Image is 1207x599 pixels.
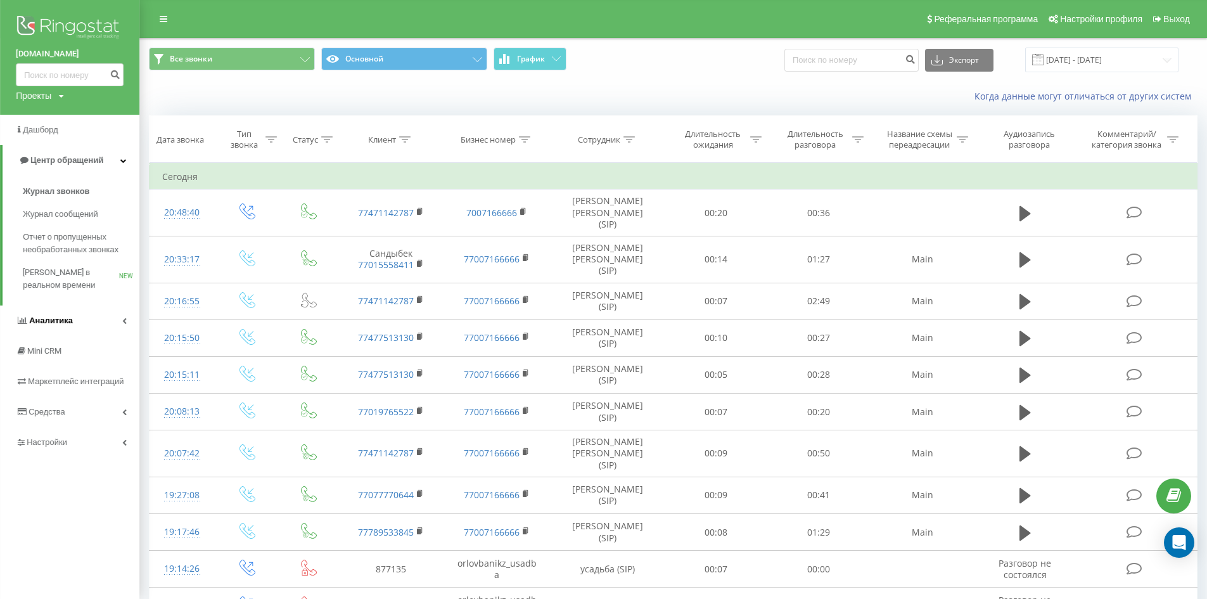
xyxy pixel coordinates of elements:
[767,514,869,551] td: 01:29
[550,551,665,588] td: усадьба (SIP)
[767,319,869,356] td: 00:27
[23,226,139,261] a: Отчет о пропущенных необработанных звонках
[665,430,767,477] td: 00:09
[665,514,767,551] td: 00:08
[162,483,202,508] div: 19:27:08
[358,489,414,501] a: 77077770644
[767,283,869,319] td: 02:49
[28,377,124,386] span: Маркетплейс интеграций
[999,557,1051,581] span: Разговор не состоялся
[665,236,767,283] td: 00:14
[16,13,124,44] img: Ringostat logo
[23,203,139,226] a: Журнал сообщений
[767,190,869,236] td: 00:36
[464,526,520,538] a: 77007166666
[494,48,566,70] button: График
[368,134,396,145] div: Клиент
[767,356,869,393] td: 00:28
[550,356,665,393] td: [PERSON_NAME] (SIP)
[162,399,202,424] div: 20:08:13
[162,289,202,314] div: 20:16:55
[16,63,124,86] input: Поиск по номеру
[1090,129,1164,150] div: Комментарий/категория звонка
[23,261,139,297] a: [PERSON_NAME] в реальном времениNEW
[27,346,61,356] span: Mini CRM
[358,406,414,418] a: 77019765522
[665,477,767,513] td: 00:09
[162,520,202,544] div: 19:17:46
[869,283,976,319] td: Main
[162,326,202,351] div: 20:15:50
[550,430,665,477] td: [PERSON_NAME] [PERSON_NAME] (SIP)
[444,551,551,588] td: orlovbanikz_usadba
[665,356,767,393] td: 00:05
[338,551,444,588] td: 877135
[550,394,665,430] td: [PERSON_NAME] (SIP)
[29,407,65,416] span: Средства
[665,283,767,319] td: 00:07
[170,54,212,64] span: Все звонки
[869,514,976,551] td: Main
[23,185,89,198] span: Журнал звонков
[358,259,414,271] a: 77015558411
[29,316,73,325] span: Аналитика
[358,526,414,538] a: 77789533845
[293,134,318,145] div: Статус
[358,332,414,344] a: 77477513130
[226,129,262,150] div: Тип звонка
[869,430,976,477] td: Main
[550,319,665,356] td: [PERSON_NAME] (SIP)
[974,90,1197,102] a: Когда данные могут отличаться от других систем
[464,332,520,344] a: 77007166666
[162,441,202,466] div: 20:07:42
[665,190,767,236] td: 00:20
[30,155,103,165] span: Центр обращений
[358,295,414,307] a: 77471142787
[358,207,414,219] a: 77471142787
[925,49,993,72] button: Экспорт
[578,134,620,145] div: Сотрудник
[767,477,869,513] td: 00:41
[358,447,414,459] a: 77471142787
[149,48,315,70] button: Все звонки
[1163,14,1190,24] span: Выход
[23,180,139,203] a: Журнал звонков
[869,477,976,513] td: Main
[16,89,51,102] div: Проекты
[466,207,517,219] a: 7007166666
[358,368,414,380] a: 77477513130
[3,145,139,176] a: Центр обращений
[869,356,976,393] td: Main
[162,200,202,225] div: 20:48:40
[781,129,849,150] div: Длительность разговора
[321,48,487,70] button: Основной
[934,14,1038,24] span: Реферальная программа
[338,236,444,283] td: Сандыбек
[162,247,202,272] div: 20:33:17
[464,253,520,265] a: 77007166666
[156,134,204,145] div: Дата звонка
[517,55,545,63] span: График
[550,514,665,551] td: [PERSON_NAME] (SIP)
[665,551,767,588] td: 00:07
[550,477,665,513] td: [PERSON_NAME] (SIP)
[1060,14,1142,24] span: Настройки профиля
[767,236,869,283] td: 01:27
[550,283,665,319] td: [PERSON_NAME] (SIP)
[679,129,747,150] div: Длительность ожидания
[1164,527,1194,558] div: Open Intercom Messenger
[464,368,520,380] a: 77007166666
[464,489,520,501] a: 77007166666
[464,295,520,307] a: 77007166666
[27,437,67,447] span: Настройки
[869,394,976,430] td: Main
[767,430,869,477] td: 00:50
[162,363,202,387] div: 20:15:11
[550,190,665,236] td: [PERSON_NAME] [PERSON_NAME] (SIP)
[784,49,919,72] input: Поиск по номеру
[665,394,767,430] td: 00:07
[464,406,520,418] a: 77007166666
[23,125,58,134] span: Дашборд
[550,236,665,283] td: [PERSON_NAME] [PERSON_NAME] (SIP)
[23,208,98,221] span: Журнал сообщений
